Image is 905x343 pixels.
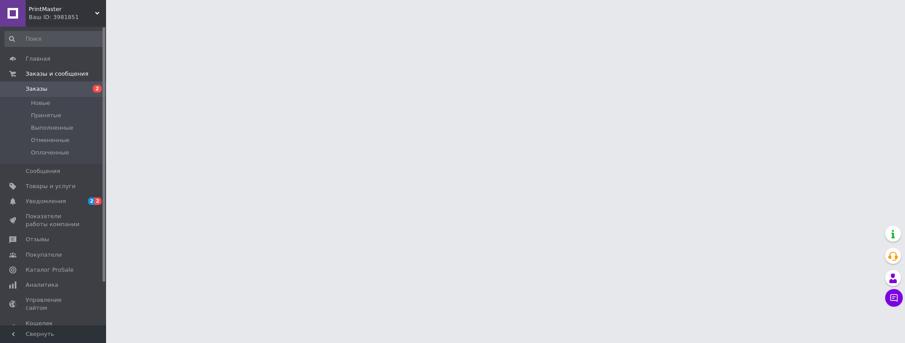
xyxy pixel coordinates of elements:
span: Отмененные [31,136,69,144]
span: 2 [95,197,102,205]
span: Выполненные [31,124,73,132]
span: Уведомления [26,197,66,205]
span: Каталог ProSale [26,266,73,274]
span: Товары и услуги [26,182,76,190]
span: Кошелек компании [26,320,82,335]
span: Покупатели [26,251,62,259]
span: 2 [88,197,95,205]
span: Сообщения [26,167,60,175]
span: Главная [26,55,50,63]
span: Показатели работы компании [26,212,82,228]
div: Ваш ID: 3981851 [29,13,106,21]
input: Поиск [4,31,104,47]
span: 2 [93,85,102,92]
span: Новые [31,99,50,107]
span: Отзывы [26,235,49,243]
span: Принятые [31,112,61,119]
span: Аналитика [26,281,58,289]
span: Заказы и сообщения [26,70,88,78]
span: Управление сайтом [26,296,82,312]
span: Заказы [26,85,47,93]
span: Оплаченные [31,149,69,157]
span: PrintMaster [29,5,95,13]
button: Чат с покупателем [885,289,903,307]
